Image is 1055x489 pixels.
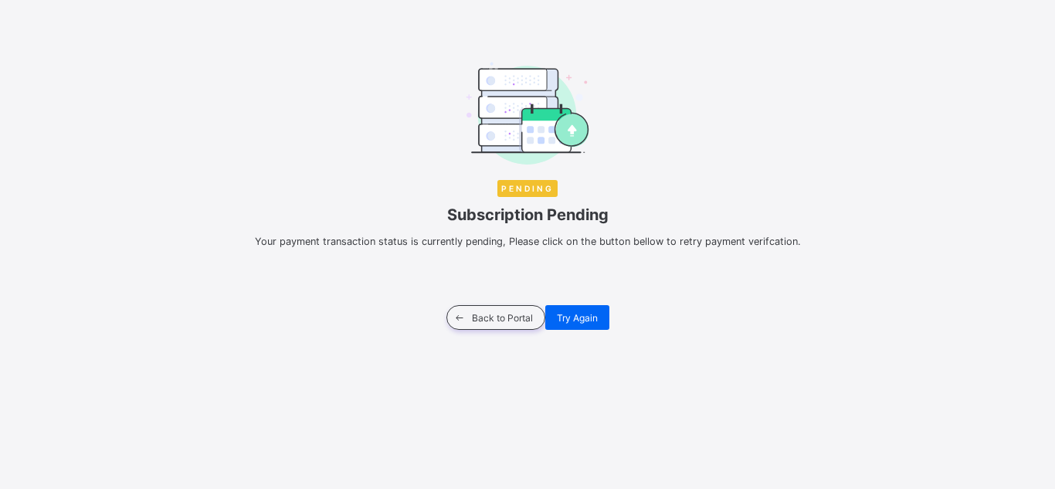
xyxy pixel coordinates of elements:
span: Back to Portal [472,312,533,324]
img: sub-success-2.2244b1058ac11a6dce9a87db8d5ae5dd.svg [466,62,589,165]
span: Try Again [557,312,598,324]
span: Your payment transaction status is currently pending, Please click on the button bellow to retry ... [255,236,801,247]
span: Subscription Pending [28,205,1027,224]
span: Pending [497,180,558,197]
